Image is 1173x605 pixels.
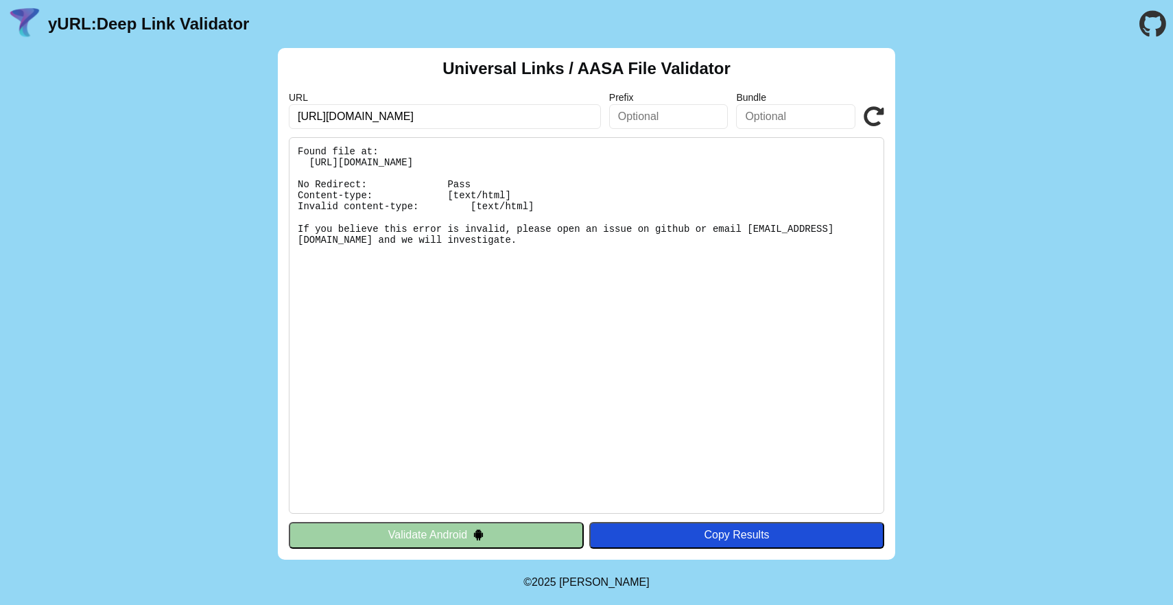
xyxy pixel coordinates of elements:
[609,104,728,129] input: Optional
[523,560,649,605] footer: ©
[289,137,884,514] pre: Found file at: [URL][DOMAIN_NAME] No Redirect: Pass Content-type: [text/html] Invalid content-typ...
[289,104,601,129] input: Required
[442,59,731,78] h2: Universal Links / AASA File Validator
[736,104,855,129] input: Optional
[596,529,877,541] div: Copy Results
[736,92,855,103] label: Bundle
[609,92,728,103] label: Prefix
[532,576,556,588] span: 2025
[473,529,484,541] img: droidIcon.svg
[289,522,584,548] button: Validate Android
[589,522,884,548] button: Copy Results
[289,92,601,103] label: URL
[559,576,650,588] a: Michael Ibragimchayev's Personal Site
[48,14,249,34] a: yURL:Deep Link Validator
[7,6,43,42] img: yURL Logo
